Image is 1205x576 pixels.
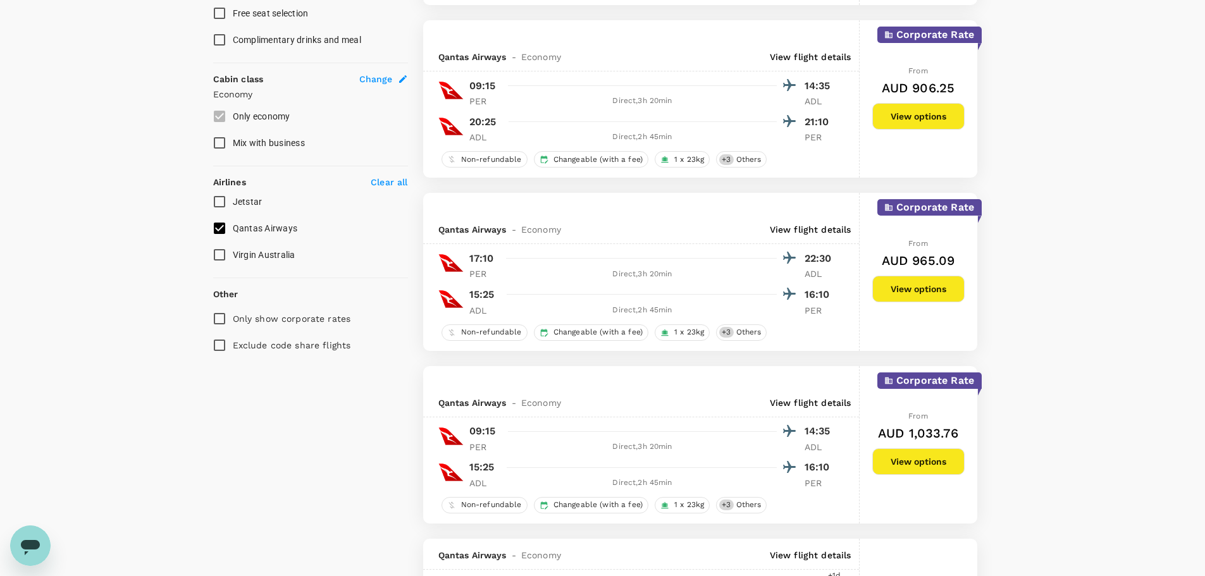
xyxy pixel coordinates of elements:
div: Direct , 3h 20min [509,441,777,453]
div: Direct , 2h 45min [509,477,777,489]
p: PER [469,267,501,280]
p: Exclude code share flights [233,339,351,352]
p: Economy [213,88,408,101]
span: 1 x 23kg [669,327,709,338]
div: Non-refundable [442,151,528,168]
p: Other [213,288,238,300]
p: PER [805,304,836,317]
p: 17:10 [469,251,494,266]
div: 1 x 23kg [655,324,710,341]
div: Non-refundable [442,497,528,513]
span: Economy [521,51,561,63]
p: 20:25 [469,114,497,130]
p: PER [805,131,836,144]
strong: Airlines [213,177,246,187]
span: Free seat selection [233,8,309,18]
p: 15:25 [469,460,495,475]
p: 14:35 [805,424,836,439]
span: Qantas Airways [233,223,298,233]
img: QF [438,78,464,103]
span: Non-refundable [456,327,527,338]
span: Others [731,154,767,165]
span: 1 x 23kg [669,154,709,165]
div: 1 x 23kg [655,151,710,168]
span: From [908,239,928,248]
p: View flight details [770,549,851,561]
span: Change [359,73,393,85]
p: 16:10 [805,287,836,302]
span: Only economy [233,111,290,121]
img: QF [438,286,464,312]
div: Non-refundable [442,324,528,341]
div: Direct , 2h 45min [509,304,777,317]
h6: AUD 1,033.76 [878,423,958,443]
span: From [908,412,928,420]
p: ADL [805,267,836,280]
h6: AUD 965.09 [882,250,955,271]
img: QF [438,424,464,449]
div: +3Others [716,324,767,341]
p: ADL [469,304,501,317]
p: Clear all [371,176,407,188]
button: View options [872,448,965,475]
p: PER [469,95,501,107]
span: Others [731,499,767,510]
strong: Cabin class [213,74,264,84]
span: From [908,66,928,75]
div: Changeable (with a fee) [534,497,648,513]
p: 16:10 [805,460,836,475]
p: 09:15 [469,78,496,94]
span: + 3 [719,154,733,165]
img: QF [438,460,464,485]
p: 15:25 [469,287,495,302]
span: - [507,51,521,63]
span: Changeable (with a fee) [548,327,648,338]
button: View options [872,103,965,130]
p: Corporate Rate [896,373,974,388]
p: ADL [469,131,501,144]
span: + 3 [719,327,733,338]
span: - [507,223,521,236]
span: Others [731,327,767,338]
p: View flight details [770,223,851,236]
div: Changeable (with a fee) [534,324,648,341]
span: Changeable (with a fee) [548,499,648,510]
p: PER [469,441,501,453]
p: View flight details [770,396,851,409]
div: Direct , 3h 20min [509,95,777,107]
iframe: Button to launch messaging window [10,525,51,566]
p: 14:35 [805,78,836,94]
span: Jetstar [233,197,263,207]
div: Direct , 2h 45min [509,131,777,144]
p: 22:30 [805,251,836,266]
p: PER [805,477,836,489]
span: Qantas Airways [438,223,507,236]
div: +3Others [716,151,767,168]
span: Virgin Australia [233,250,295,260]
div: 1 x 23kg [655,497,710,513]
span: Economy [521,396,561,409]
p: Corporate Rate [896,27,974,42]
div: +3Others [716,497,767,513]
span: Qantas Airways [438,51,507,63]
span: Qantas Airways [438,396,507,409]
img: QF [438,250,464,276]
p: Only show corporate rates [233,312,351,325]
button: View options [872,276,965,302]
span: Non-refundable [456,499,527,510]
div: Changeable (with a fee) [534,151,648,168]
span: + 3 [719,499,733,510]
p: ADL [805,95,836,107]
h6: AUD 906.25 [882,78,955,98]
p: View flight details [770,51,851,63]
img: QF [438,114,464,139]
span: Changeable (with a fee) [548,154,648,165]
p: 09:15 [469,424,496,439]
span: - [507,396,521,409]
p: ADL [805,441,836,453]
span: Economy [521,223,561,236]
span: - [507,549,521,561]
span: Mix with business [233,138,305,148]
p: ADL [469,477,501,489]
span: 1 x 23kg [669,499,709,510]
